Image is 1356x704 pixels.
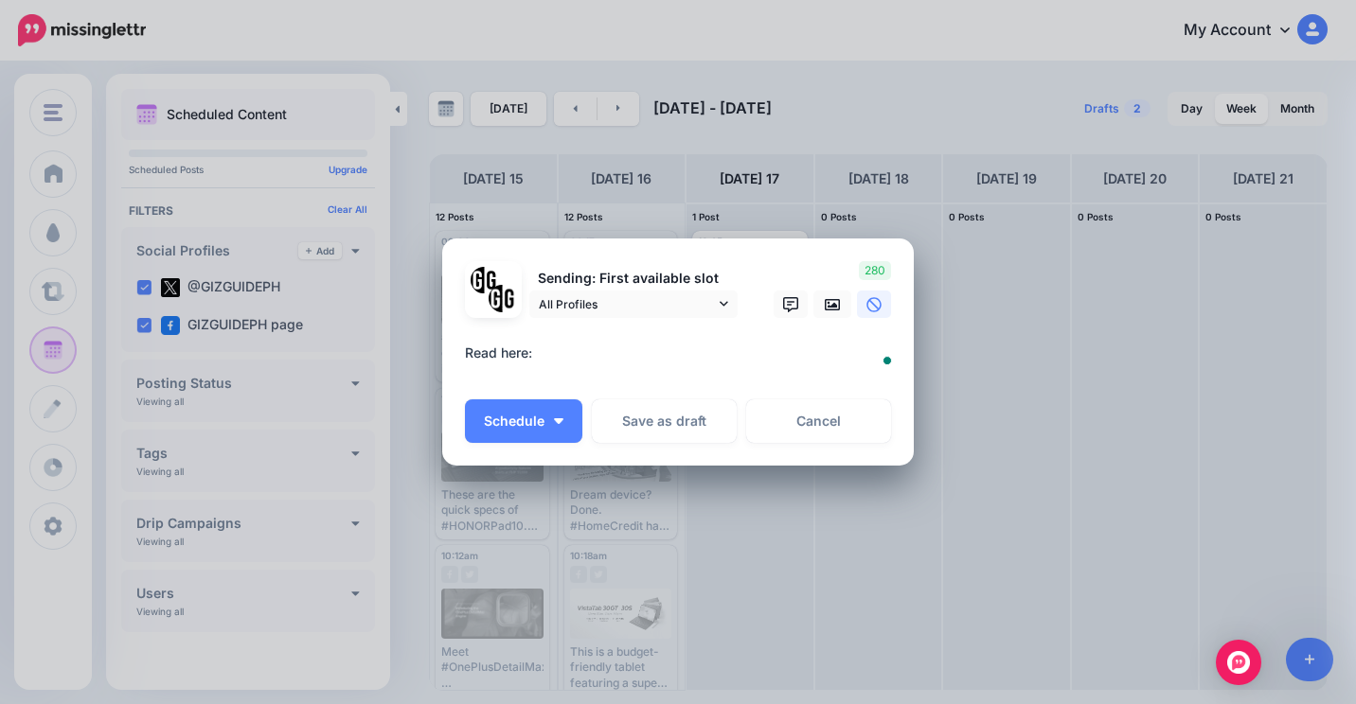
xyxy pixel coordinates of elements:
img: arrow-down-white.png [554,418,563,424]
a: Cancel [746,399,891,443]
span: All Profiles [539,294,715,314]
div: Open Intercom Messenger [1216,640,1261,685]
textarea: To enrich screen reader interactions, please activate Accessibility in Grammarly extension settings [465,342,901,378]
a: All Profiles [529,290,738,318]
span: 280 [859,261,891,280]
button: Save as draft [592,399,737,443]
div: Read here: [465,342,901,364]
img: 353459792_649996473822713_4483302954317148903_n-bsa138318.png [471,267,498,294]
img: JT5sWCfR-79925.png [489,285,516,312]
p: Sending: First available slot [529,268,738,290]
span: Schedule [484,414,544,428]
button: Schedule [465,399,582,443]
